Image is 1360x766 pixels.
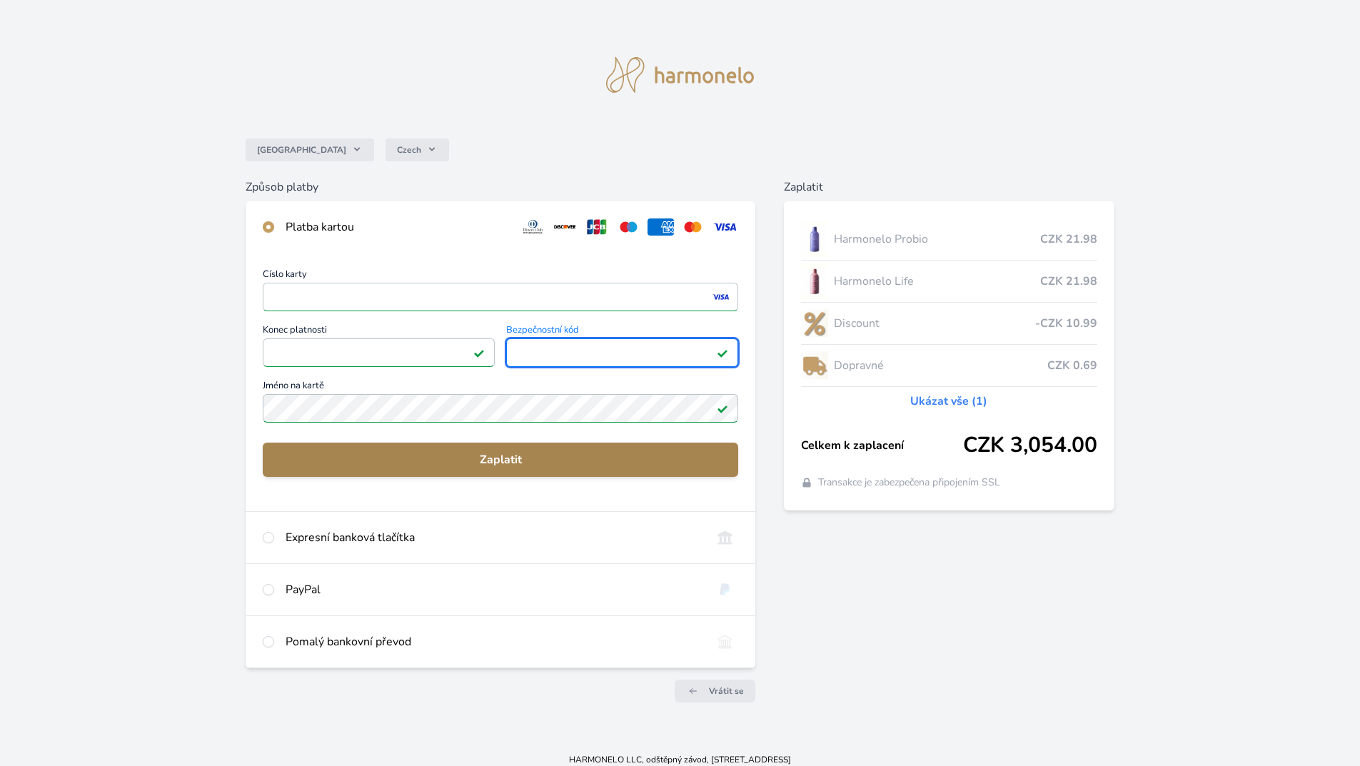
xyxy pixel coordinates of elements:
div: Pomalý bankovní převod [286,633,700,650]
iframe: Iframe pro číslo karty [269,287,732,307]
span: Konec platnosti [263,326,495,338]
a: Vrátit se [675,680,755,702]
span: Bezpečnostní kód [506,326,738,338]
img: visa [711,291,730,303]
input: Jméno na kartěPlatné pole [263,394,738,423]
img: discover.svg [552,218,578,236]
img: amex.svg [648,218,674,236]
img: CLEAN_PROBIO_se_stinem_x-lo.jpg [801,221,828,257]
span: Celkem k zaplacení [801,437,963,454]
img: Platné pole [717,347,728,358]
img: diners.svg [520,218,546,236]
span: CZK 21.98 [1040,273,1097,290]
div: Platba kartou [286,218,508,236]
button: [GEOGRAPHIC_DATA] [246,138,374,161]
img: Platné pole [473,347,485,358]
span: Transakce je zabezpečena připojením SSL [818,475,1000,490]
img: discount-lo.png [801,306,828,341]
button: Zaplatit [263,443,738,477]
div: Expresní banková tlačítka [286,529,700,546]
span: Jméno na kartě [263,381,738,394]
span: CZK 0.69 [1047,357,1097,374]
span: Zaplatit [274,451,727,468]
img: CLEAN_LIFE_se_stinem_x-lo.jpg [801,263,828,299]
img: maestro.svg [615,218,642,236]
img: bankTransfer_IBAN.svg [712,633,738,650]
img: delivery-lo.png [801,348,828,383]
iframe: Iframe pro bezpečnostní kód [513,343,732,363]
iframe: Iframe pro datum vypršení platnosti [269,343,488,363]
img: onlineBanking_CZ.svg [712,529,738,546]
span: Czech [397,144,421,156]
div: PayPal [286,581,700,598]
span: Vrátit se [709,685,744,697]
h6: Zaplatit [784,178,1114,196]
img: logo.svg [606,57,755,93]
span: Harmonelo Life [834,273,1040,290]
img: visa.svg [712,218,738,236]
span: Harmonelo Probio [834,231,1040,248]
img: mc.svg [680,218,706,236]
span: Číslo karty [263,270,738,283]
span: Discount [834,315,1035,332]
img: jcb.svg [584,218,610,236]
img: paypal.svg [712,581,738,598]
span: CZK 21.98 [1040,231,1097,248]
span: [GEOGRAPHIC_DATA] [257,144,346,156]
span: CZK 3,054.00 [963,433,1097,458]
span: -CZK 10.99 [1035,315,1097,332]
button: Czech [386,138,449,161]
span: Dopravné [834,357,1047,374]
h6: Způsob platby [246,178,755,196]
a: Ukázat vše (1) [910,393,987,410]
img: Platné pole [717,403,728,414]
